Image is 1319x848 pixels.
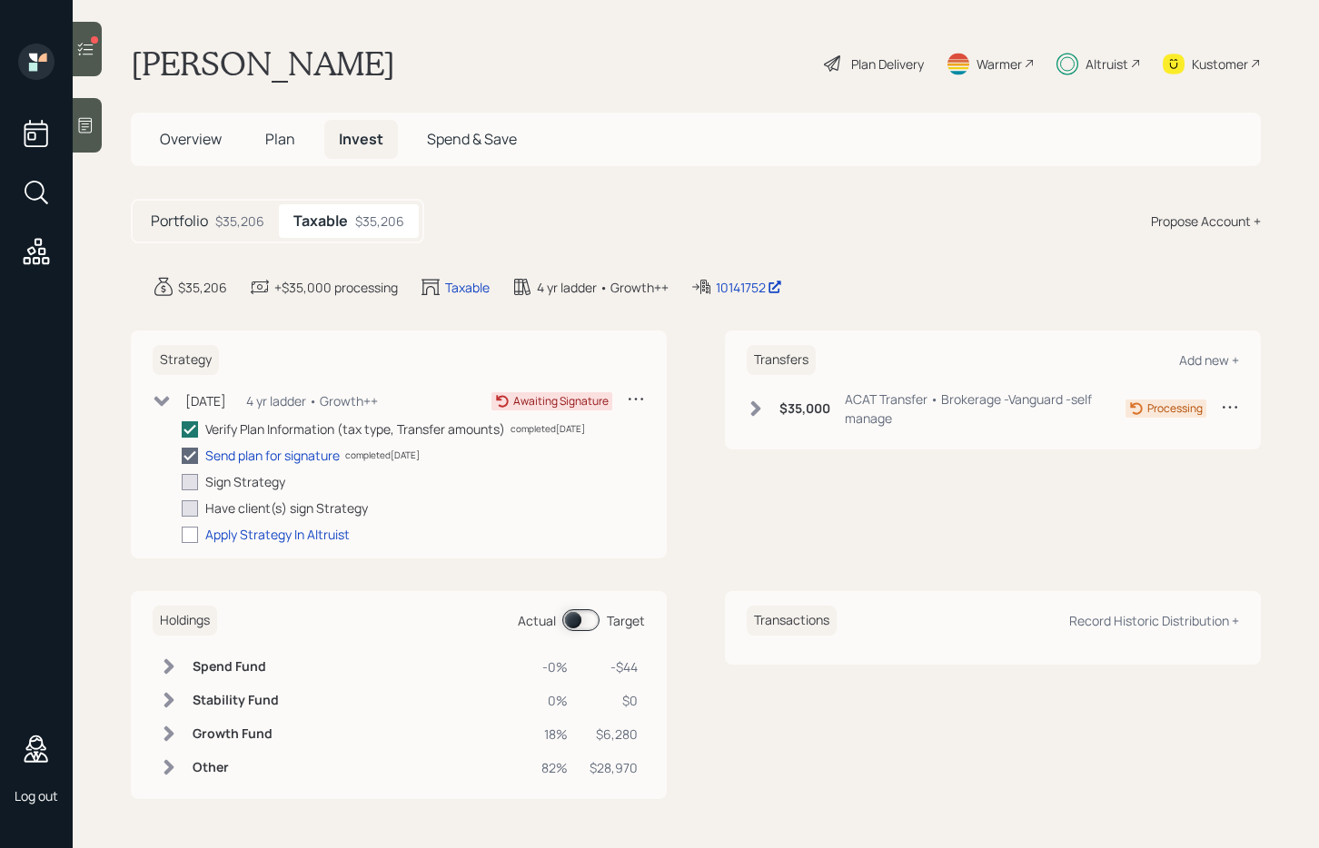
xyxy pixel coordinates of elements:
div: Send plan for signature [205,446,340,465]
h5: Portfolio [151,212,208,230]
span: Invest [339,129,383,149]
h6: Transfers [747,345,816,375]
div: $0 [590,691,638,710]
span: Plan [265,129,295,149]
span: Spend & Save [427,129,517,149]
div: Taxable [445,278,490,297]
div: +$35,000 processing [274,278,398,297]
div: 0% [541,691,568,710]
div: $6,280 [590,725,638,744]
h6: Transactions [747,606,837,636]
h6: Stability Fund [193,693,279,708]
div: 4 yr ladder • Growth++ [537,278,669,297]
h6: $35,000 [779,401,830,417]
div: Altruist [1086,54,1128,74]
h6: Growth Fund [193,726,279,742]
div: -$44 [590,657,638,676]
div: Processing [1147,400,1203,417]
div: completed [DATE] [345,449,420,462]
h6: Holdings [153,606,217,636]
div: Log out [15,787,58,804]
h6: Other [193,760,279,775]
div: Add new + [1179,351,1239,369]
div: Target [607,611,645,630]
h5: Taxable [293,212,348,230]
div: 82% [541,758,568,777]
div: $35,206 [215,212,264,231]
div: -0% [541,657,568,676]
div: Sign Strategy [205,472,285,491]
h6: Strategy [153,345,219,375]
div: Warmer [977,54,1022,74]
div: completed [DATE] [511,422,585,436]
div: Have client(s) sign Strategy [205,498,368,518]
h1: [PERSON_NAME] [131,44,395,84]
div: Actual [518,611,556,630]
div: Kustomer [1192,54,1248,74]
div: Verify Plan Information (tax type, Transfer amounts) [205,419,505,439]
div: Awaiting Signature [513,393,609,409]
div: [DATE] [185,391,226,410]
div: 18% [541,725,568,744]
h6: Spend Fund [193,659,279,675]
span: Overview [160,129,222,149]
div: $28,970 [590,758,638,777]
div: Record Historic Distribution + [1069,612,1239,629]
div: $35,206 [355,212,404,231]
div: Apply Strategy In Altruist [205,525,350,544]
div: ACAT Transfer • Brokerage -Vanguard -self manage [845,389,1126,428]
div: Plan Delivery [851,54,924,74]
div: Propose Account + [1151,212,1261,231]
div: 4 yr ladder • Growth++ [246,391,378,410]
div: 10141752 [716,278,782,297]
div: $35,206 [178,278,227,297]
